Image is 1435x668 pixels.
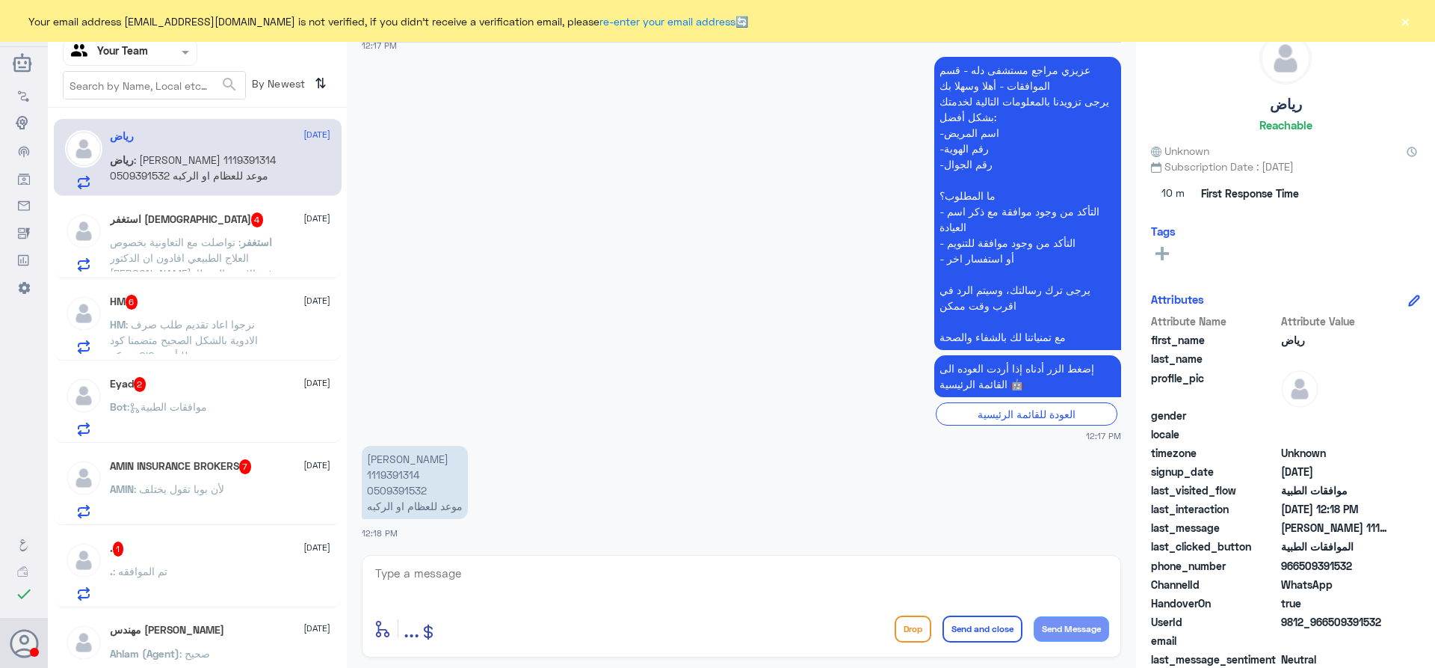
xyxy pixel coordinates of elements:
[1281,501,1389,517] span: 2025-09-22T09:18:20.52Z
[65,377,102,414] img: defaultAdmin.png
[1260,33,1311,84] img: defaultAdmin.png
[942,616,1022,643] button: Send and close
[1151,482,1278,498] span: last_visited_flow
[1151,408,1278,423] span: gender
[65,295,102,332] img: defaultAdmin.png
[1151,332,1278,348] span: first_name
[1281,313,1389,329] span: Attribute Value
[15,585,33,603] i: check
[1151,426,1278,442] span: locale
[303,128,330,141] span: [DATE]
[1151,143,1209,159] span: Unknown
[1281,595,1389,611] span: true
[1151,464,1278,479] span: signup_date
[1281,370,1318,408] img: defaultAdmin.png
[110,318,258,362] span: : نرجوا اعاد تقديم طلب صرف الادوية بالشكل الصحيح متضمنا كود شركة GIG للتأمين
[934,355,1121,397] p: 22/9/2025, 12:17 PM
[1151,313,1278,329] span: Attribute Name
[1281,332,1389,348] span: رياض
[110,153,134,166] span: رياض
[1151,351,1278,367] span: last_name
[1281,539,1389,554] span: الموافقات الطبية
[1151,558,1278,574] span: phone_number
[1151,224,1176,238] h6: Tags
[1281,426,1389,442] span: null
[303,541,330,554] span: [DATE]
[110,400,127,413] span: Bot
[315,71,327,96] i: ⇅
[303,212,330,225] span: [DATE]
[64,72,245,99] input: Search by Name, Local etc…
[110,647,179,660] span: Ahlam (Agent)
[1201,186,1299,201] span: First Response Time
[1281,520,1389,536] span: رياض فهد الشمري 1119391314 0509391532 موعد للعظام او الركبه
[303,294,330,307] span: [DATE]
[936,402,1117,426] div: العودة للقائمة الرئيسية
[934,57,1121,350] p: 22/9/2025, 12:17 PM
[127,400,207,413] span: : موافقات الطبية
[1034,616,1109,642] button: Send Message
[1151,159,1420,174] span: Subscription Date : [DATE]
[134,377,146,392] span: 2
[1151,539,1278,554] span: last_clicked_button
[110,482,134,495] span: AMIN
[65,542,102,579] img: defaultAdmin.png
[110,565,113,577] span: .
[1281,614,1389,630] span: 9812_966509391532
[110,624,224,637] h5: مهندس محمد الطاهر
[1281,633,1389,649] span: null
[251,212,264,227] span: 4
[1281,408,1389,423] span: null
[220,76,238,94] span: search
[110,377,146,392] h5: Eyad
[239,459,252,474] span: 7
[895,616,931,643] button: Drop
[1270,96,1302,113] h5: رياض
[126,295,138,310] span: 6
[110,153,276,182] span: : [PERSON_NAME] 1119391314 0509391532 موعد للعظام او الركبه
[110,542,124,557] h5: .
[110,459,252,474] h5: AMIN INSURANCE BROKERS
[1151,633,1278,649] span: email
[303,622,330,635] span: [DATE]
[1281,464,1389,479] span: 2025-09-22T09:17:28.604Z
[220,73,238,97] button: search
[65,130,102,168] img: defaultAdmin.png
[1281,445,1389,461] span: Unknown
[1151,577,1278,592] span: ChannelId
[246,71,309,101] span: By Newest
[65,212,102,250] img: defaultAdmin.png
[110,318,126,331] span: HM
[1281,482,1389,498] span: موافقات الطبية
[110,295,138,310] h5: HM
[1151,652,1278,667] span: last_message_sentiment
[134,482,224,495] span: : لأن بوبا تقول يختلف
[1281,577,1389,592] span: 2
[110,130,134,143] h5: رياض
[1151,501,1278,517] span: last_interaction
[65,459,102,497] img: defaultAdmin.png
[28,13,748,29] span: Your email address [EMAIL_ADDRESS][DOMAIN_NAME] is not verified, if you didn't receive a verifica...
[113,542,124,557] span: 1
[362,528,398,538] span: 12:18 PM
[1281,652,1389,667] span: 0
[110,212,264,227] h5: استغفر الله
[362,446,468,519] p: 22/9/2025, 12:18 PM
[1151,614,1278,630] span: UserId
[65,624,102,661] img: defaultAdmin.png
[1398,13,1413,28] button: ×
[179,647,210,660] span: : صحيح
[110,236,278,311] span: : تواصلت مع التعاونية بخصوص العلاج الطبيعي افادون ان الدكتور [PERSON_NAME]رفق الادوية المعطاة لي ...
[1151,292,1204,306] h6: Attributes
[303,459,330,472] span: [DATE]
[1151,445,1278,461] span: timezone
[1151,180,1196,207] span: 10 m
[404,612,419,646] button: ...
[113,565,167,577] span: : تم الموافقه
[241,236,272,248] span: استغفر
[10,629,38,658] button: Avatar
[1281,558,1389,574] span: 966509391532
[1151,370,1278,405] span: profile_pic
[599,15,735,28] a: re-enter your email address
[362,40,397,50] span: 12:17 PM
